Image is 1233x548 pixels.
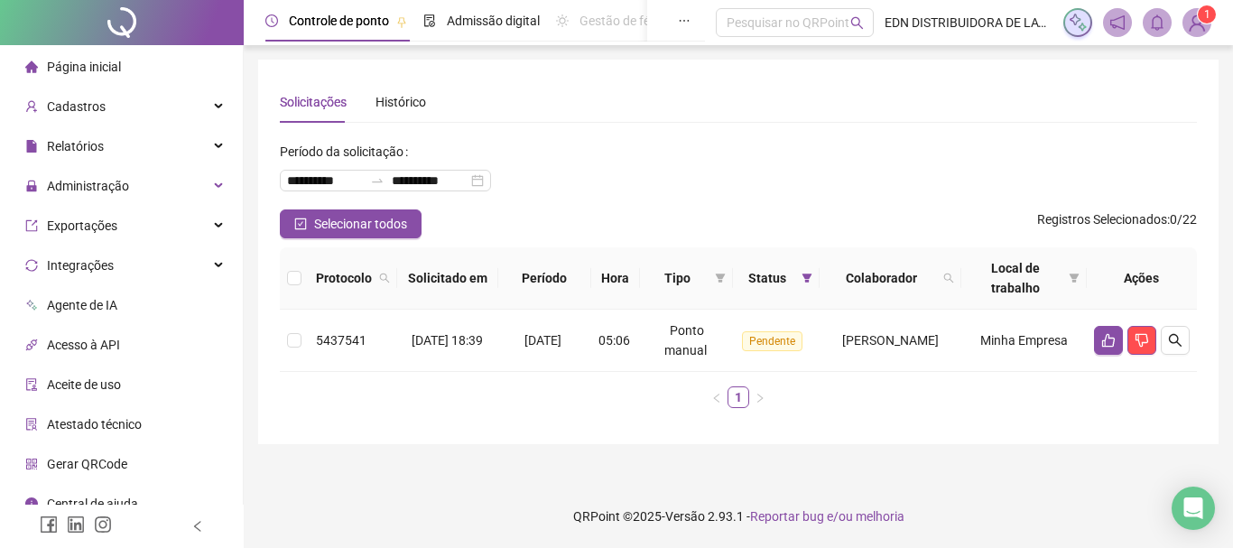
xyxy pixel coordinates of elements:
span: Pendente [742,331,802,351]
span: filter [798,265,816,292]
span: Cadastros [47,99,106,114]
span: Reportar bug e/ou melhoria [750,509,904,524]
span: 1 [1204,8,1210,21]
span: Exportações [47,218,117,233]
li: 1 [728,386,749,408]
span: left [711,393,722,404]
span: EDN DISTRIBUIDORA DE LATICINIOS E TRANSPORTADORA LTDA [885,13,1052,33]
span: [DATE] 18:39 [412,333,483,348]
button: Selecionar todos [280,209,422,238]
span: filter [1069,273,1080,283]
th: Solicitado em [397,247,498,310]
span: Status [740,268,794,288]
span: Selecionar todos [314,214,407,234]
span: lock [25,180,38,192]
span: filter [715,273,726,283]
span: Central de ajuda [47,497,138,511]
span: dislike [1135,333,1149,348]
span: file-done [423,14,436,27]
td: Minha Empresa [961,310,1087,372]
span: search [940,265,958,292]
div: Histórico [375,92,426,112]
span: Versão [665,509,705,524]
button: left [706,386,728,408]
span: Colaborador [827,268,937,288]
span: Aceite de uso [47,377,121,392]
span: Ponto manual [664,323,707,358]
span: Administração [47,179,129,193]
img: 86429 [1183,9,1210,36]
div: Solicitações [280,92,347,112]
span: filter [1065,255,1083,302]
div: Ações [1094,268,1190,288]
span: clock-circle [265,14,278,27]
span: Relatórios [47,139,104,153]
span: Atestado técnico [47,417,142,432]
span: solution [25,418,38,431]
li: Página anterior [706,386,728,408]
span: left [191,520,204,533]
sup: Atualize o seu contato no menu Meus Dados [1198,5,1216,23]
span: like [1101,333,1116,348]
span: search [375,265,394,292]
span: user-add [25,100,38,113]
span: bell [1149,14,1165,31]
span: search [379,273,390,283]
span: home [25,60,38,73]
span: Agente de IA [47,298,117,312]
span: audit [25,378,38,391]
span: search [850,16,864,30]
span: to [370,173,385,188]
span: : 0 / 22 [1037,209,1197,238]
span: export [25,219,38,232]
span: Gestão de férias [579,14,671,28]
span: notification [1109,14,1126,31]
span: info-circle [25,497,38,510]
span: filter [802,273,812,283]
label: Período da solicitação [280,137,415,166]
span: [PERSON_NAME] [842,333,939,348]
span: api [25,339,38,351]
span: 5437541 [316,333,366,348]
span: Controle de ponto [289,14,389,28]
span: right [755,393,765,404]
span: check-square [294,218,307,230]
span: Página inicial [47,60,121,74]
span: Admissão digital [447,14,540,28]
span: Integrações [47,258,114,273]
th: Hora [591,247,640,310]
span: filter [711,265,729,292]
span: Local de trabalho [969,258,1061,298]
span: instagram [94,515,112,534]
span: Acesso à API [47,338,120,352]
span: swap-right [370,173,385,188]
span: Gerar QRCode [47,457,127,471]
span: 05:06 [598,333,630,348]
span: file [25,140,38,153]
span: Registros Selecionados [1037,212,1167,227]
img: sparkle-icon.fc2bf0ac1784a2077858766a79e2daf3.svg [1068,13,1088,33]
a: 1 [728,387,748,407]
span: linkedin [67,515,85,534]
span: search [1168,333,1182,348]
span: Tipo [647,268,708,288]
span: facebook [40,515,58,534]
span: qrcode [25,458,38,470]
footer: QRPoint © 2025 - 2.93.1 - [244,485,1233,548]
th: Período [498,247,591,310]
span: sync [25,259,38,272]
li: Próxima página [749,386,771,408]
span: ellipsis [678,14,691,27]
span: sun [556,14,569,27]
button: right [749,386,771,408]
span: [DATE] [524,333,561,348]
div: Open Intercom Messenger [1172,487,1215,530]
span: pushpin [396,16,407,27]
span: search [943,273,954,283]
span: Protocolo [316,268,372,288]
